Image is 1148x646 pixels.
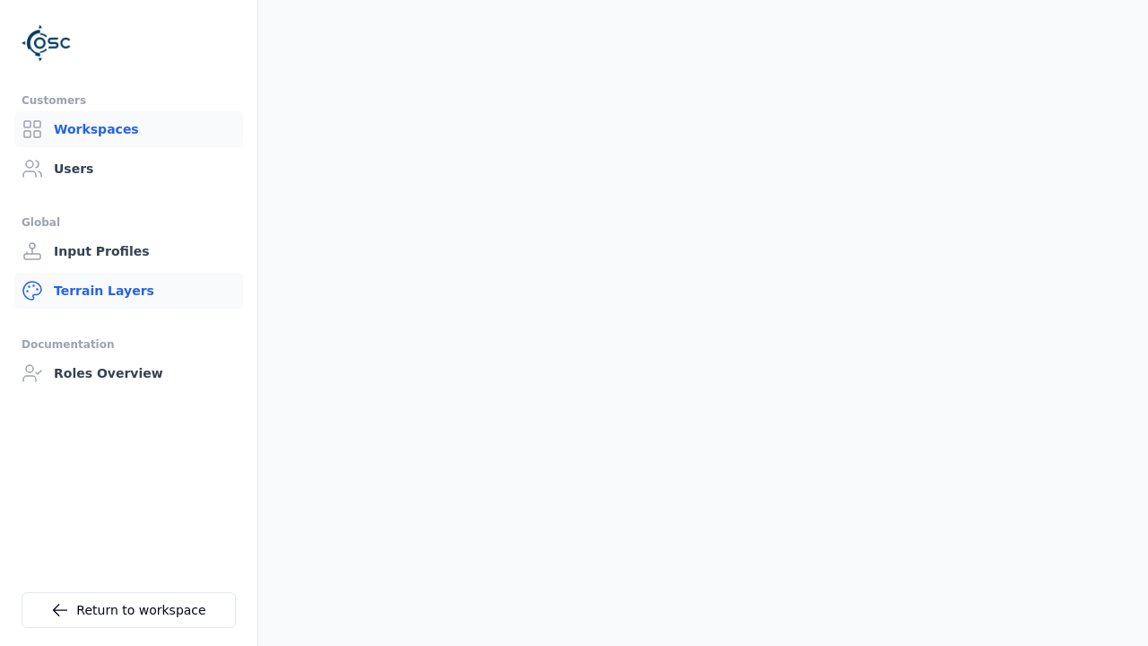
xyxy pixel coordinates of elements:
div: Global [22,212,236,233]
img: Logo [22,18,72,68]
a: Terrain Layers [14,273,243,309]
a: Return to workspace [22,592,236,628]
a: Roles Overview [14,355,243,391]
a: Workspaces [14,111,243,147]
div: Customers [22,90,236,111]
div: Documentation [22,334,236,355]
a: Users [14,151,243,187]
a: Input Profiles [14,233,243,269]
